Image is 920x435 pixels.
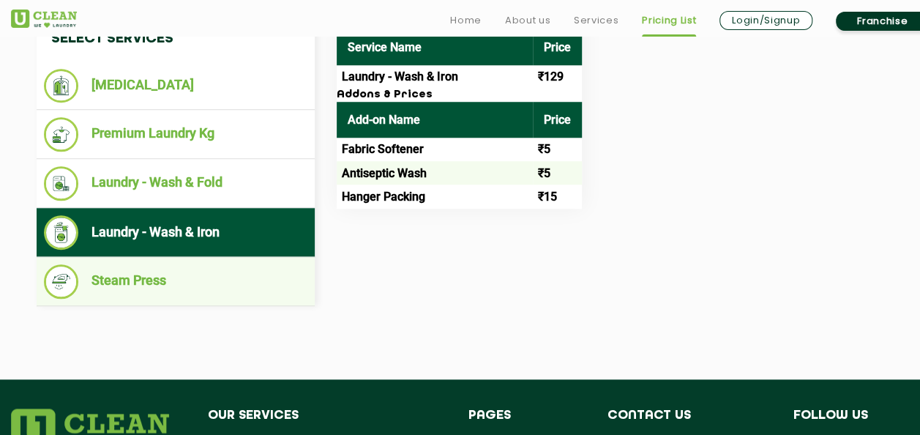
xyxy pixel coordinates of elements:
[44,69,78,103] img: Dry Cleaning
[719,11,812,30] a: Login/Signup
[44,264,78,299] img: Steam Press
[337,102,533,138] th: Add-on Name
[337,89,582,102] h3: Addons & Prices
[533,138,582,161] td: ₹5
[44,166,307,201] li: Laundry - Wash & Fold
[44,117,307,152] li: Premium Laundry Kg
[533,102,582,138] th: Price
[44,166,78,201] img: Laundry - Wash & Fold
[44,264,307,299] li: Steam Press
[337,185,533,208] td: Hanger Packing
[44,215,78,250] img: Laundry - Wash & Iron
[11,10,77,28] img: UClean Laundry and Dry Cleaning
[533,29,582,65] th: Price
[37,16,315,62] h4: Select Services
[533,161,582,185] td: ₹5
[642,12,696,29] a: Pricing List
[450,12,482,29] a: Home
[44,69,307,103] li: [MEDICAL_DATA]
[44,117,78,152] img: Premium Laundry Kg
[44,215,307,250] li: Laundry - Wash & Iron
[337,138,533,161] td: Fabric Softener
[337,29,533,65] th: Service Name
[574,12,618,29] a: Services
[533,65,582,89] td: ₹129
[533,185,582,208] td: ₹15
[337,65,533,89] td: Laundry - Wash & Iron
[337,161,533,185] td: Antiseptic Wash
[505,12,550,29] a: About us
